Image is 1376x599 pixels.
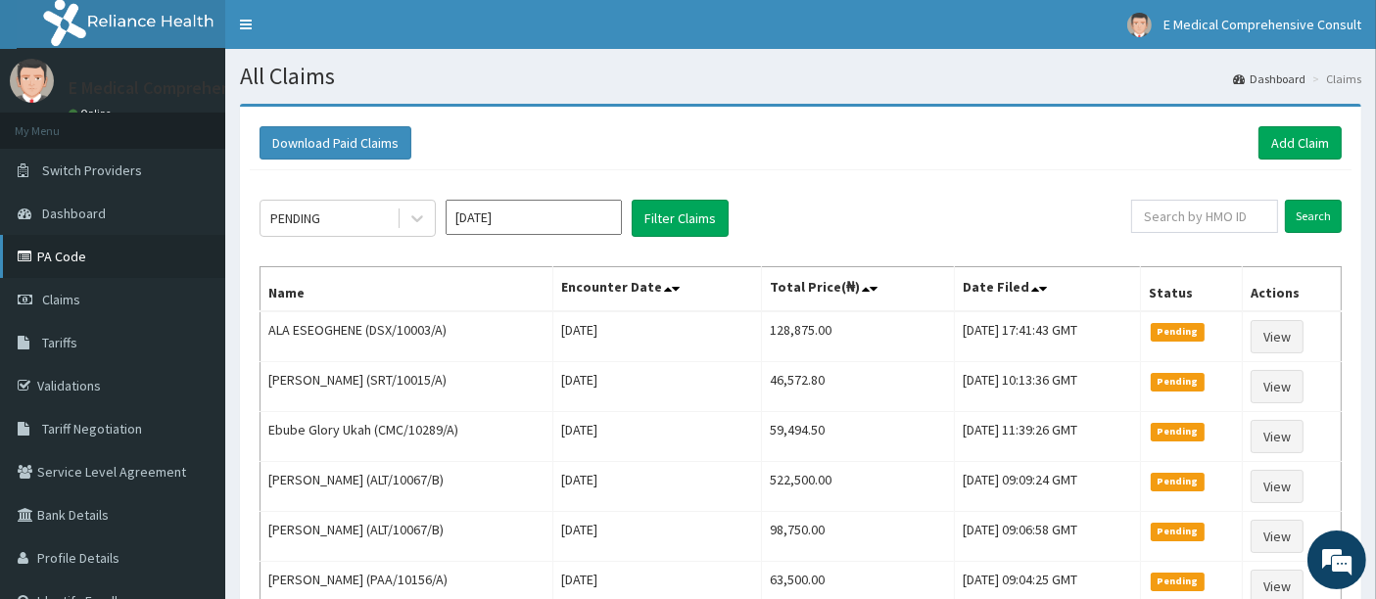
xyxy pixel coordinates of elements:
span: We're online! [114,176,270,374]
span: Dashboard [42,205,106,222]
td: ALA ESEOGHENE (DSX/10003/A) [261,311,553,362]
div: Minimize live chat window [321,10,368,57]
a: View [1251,320,1304,353]
img: d_794563401_company_1708531726252_794563401 [36,98,79,147]
span: Tariffs [42,334,77,351]
span: Pending [1151,573,1205,590]
td: [DATE] 10:13:36 GMT [954,362,1140,412]
th: Name [261,267,553,312]
p: E Medical Comprehensive Consult [69,79,324,97]
span: Pending [1151,323,1205,341]
td: [PERSON_NAME] (ALT/10067/B) [261,512,553,562]
textarea: Type your message and hit 'Enter' [10,394,373,463]
span: Pending [1151,523,1205,540]
span: Tariff Negotiation [42,420,142,438]
a: View [1251,520,1304,553]
span: Pending [1151,473,1205,490]
span: Switch Providers [42,161,142,179]
div: PENDING [270,208,320,228]
td: 98,750.00 [761,512,954,562]
a: View [1251,370,1304,403]
span: Pending [1151,373,1205,391]
a: Dashboard [1233,70,1305,87]
button: Filter Claims [632,200,729,237]
input: Search [1285,200,1342,233]
td: 46,572.80 [761,362,954,412]
td: 522,500.00 [761,462,954,512]
td: [DATE] [553,311,762,362]
th: Date Filed [954,267,1140,312]
a: Online [69,107,116,120]
img: User Image [10,59,54,103]
td: [DATE] [553,462,762,512]
button: Download Paid Claims [260,126,411,160]
img: User Image [1127,13,1152,37]
td: [DATE] [553,362,762,412]
td: [PERSON_NAME] (ALT/10067/B) [261,462,553,512]
span: Pending [1151,423,1205,440]
td: [DATE] 09:09:24 GMT [954,462,1140,512]
div: Chat with us now [102,110,329,135]
td: [DATE] 09:06:58 GMT [954,512,1140,562]
td: [DATE] [553,512,762,562]
span: Claims [42,291,80,308]
td: Ebube Glory Ukah (CMC/10289/A) [261,412,553,462]
input: Select Month and Year [446,200,622,235]
a: View [1251,470,1304,503]
td: [DATE] [553,412,762,462]
td: 59,494.50 [761,412,954,462]
h1: All Claims [240,64,1361,89]
input: Search by HMO ID [1131,200,1278,233]
li: Claims [1307,70,1361,87]
td: 128,875.00 [761,311,954,362]
td: [DATE] 11:39:26 GMT [954,412,1140,462]
a: Add Claim [1258,126,1342,160]
td: [PERSON_NAME] (SRT/10015/A) [261,362,553,412]
span: E Medical Comprehensive Consult [1163,16,1361,33]
th: Total Price(₦) [761,267,954,312]
td: [DATE] 17:41:43 GMT [954,311,1140,362]
th: Status [1140,267,1242,312]
a: View [1251,420,1304,453]
th: Actions [1243,267,1342,312]
th: Encounter Date [553,267,762,312]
